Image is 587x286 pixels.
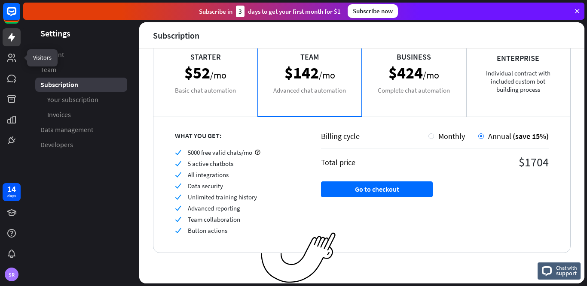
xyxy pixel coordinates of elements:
[35,108,127,122] a: Invoices
[47,110,71,119] span: Invoices
[40,80,78,89] span: Subscription
[321,181,433,197] button: Go to checkout
[321,157,435,167] div: Total price
[321,131,428,141] div: Billing cycle
[438,131,465,141] span: Monthly
[175,149,181,156] i: check
[188,160,233,168] span: 5 active chatbots
[3,183,21,201] a: 14 days
[513,131,549,141] span: (save 15%)
[153,30,199,40] div: Subscription
[188,148,252,157] span: 5000 free valid chats/mo
[261,232,336,283] img: ec979a0a656117aaf919.png
[348,4,398,18] div: Subscribe now
[435,154,549,170] div: $1704
[35,138,127,152] a: Developers
[7,185,16,193] div: 14
[5,268,18,281] div: SR
[175,160,181,167] i: check
[40,125,93,134] span: Data management
[188,226,227,235] span: Button actions
[40,140,73,149] span: Developers
[40,50,64,59] span: Account
[188,182,223,190] span: Data security
[188,193,257,201] span: Unlimited training history
[556,264,577,272] span: Chat with
[556,269,577,277] span: support
[35,93,127,107] a: Your subscription
[35,123,127,137] a: Data management
[175,183,181,189] i: check
[40,65,56,74] span: Team
[35,48,127,62] a: Account
[236,6,245,17] div: 3
[175,205,181,211] i: check
[175,216,181,223] i: check
[175,194,181,200] i: check
[47,95,98,104] span: Your subscription
[199,6,341,17] div: Subscribe in days to get your first month for $1
[188,171,229,179] span: All integrations
[7,3,33,29] button: Open LiveChat chat widget
[175,131,300,140] div: WHAT YOU GET:
[188,215,240,223] span: Team collaboration
[188,204,240,212] span: Advanced reporting
[488,131,511,141] span: Annual
[35,63,127,77] a: Team
[23,27,139,39] header: Settings
[175,172,181,178] i: check
[7,193,16,199] div: days
[175,227,181,234] i: check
